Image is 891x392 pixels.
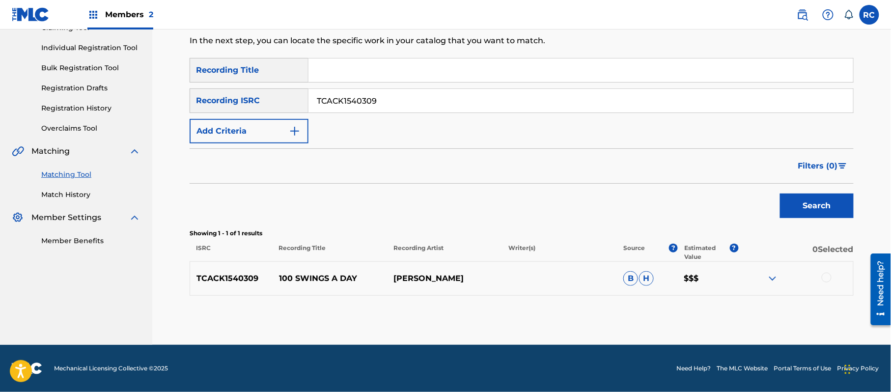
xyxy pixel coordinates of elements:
form: Search Form [190,58,854,223]
p: [PERSON_NAME] [387,273,502,284]
iframe: Chat Widget [842,345,891,392]
img: expand [129,212,140,224]
img: Member Settings [12,212,24,224]
span: B [623,271,638,286]
span: Matching [31,145,70,157]
span: Filters ( 0 ) [798,160,838,172]
a: Matching Tool [41,169,140,180]
p: TCACK1540309 [190,273,273,284]
p: $$$ [678,273,739,284]
img: filter [838,163,847,169]
div: Notifications [844,10,854,20]
a: Registration History [41,103,140,113]
a: Public Search [793,5,812,25]
img: help [822,9,834,21]
a: Portal Terms of Use [774,364,832,373]
a: Match History [41,190,140,200]
a: Need Help? [677,364,711,373]
div: Drag [845,355,851,384]
span: ? [730,244,739,252]
img: MLC Logo [12,7,50,22]
a: Overclaims Tool [41,123,140,134]
a: Bulk Registration Tool [41,63,140,73]
a: Privacy Policy [837,364,879,373]
img: 9d2ae6d4665cec9f34b9.svg [289,125,301,137]
span: Members [105,9,153,20]
p: In the next step, you can locate the specific work in your catalog that you want to match. [190,35,701,47]
button: Filters (0) [792,154,854,178]
span: 2 [149,10,153,19]
img: Top Rightsholders [87,9,99,21]
p: Recording Artist [387,244,502,261]
img: logo [12,363,42,374]
span: Mechanical Licensing Collective © 2025 [54,364,168,373]
p: 100 SWINGS A DAY [273,273,388,284]
span: H [639,271,654,286]
span: ? [669,244,678,252]
img: Matching [12,145,24,157]
iframe: Resource Center [863,250,891,329]
div: User Menu [860,5,879,25]
p: Showing 1 - 1 of 1 results [190,229,854,238]
p: Writer(s) [502,244,617,261]
img: expand [767,273,779,284]
span: Member Settings [31,212,101,224]
p: 0 Selected [739,244,854,261]
img: search [797,9,808,21]
button: Search [780,194,854,218]
p: Estimated Value [684,244,729,261]
p: Source [624,244,645,261]
button: Add Criteria [190,119,308,143]
a: The MLC Website [717,364,768,373]
a: Individual Registration Tool [41,43,140,53]
p: Recording Title [272,244,387,261]
a: Member Benefits [41,236,140,246]
a: Registration Drafts [41,83,140,93]
div: Help [818,5,838,25]
p: ISRC [190,244,272,261]
img: expand [129,145,140,157]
